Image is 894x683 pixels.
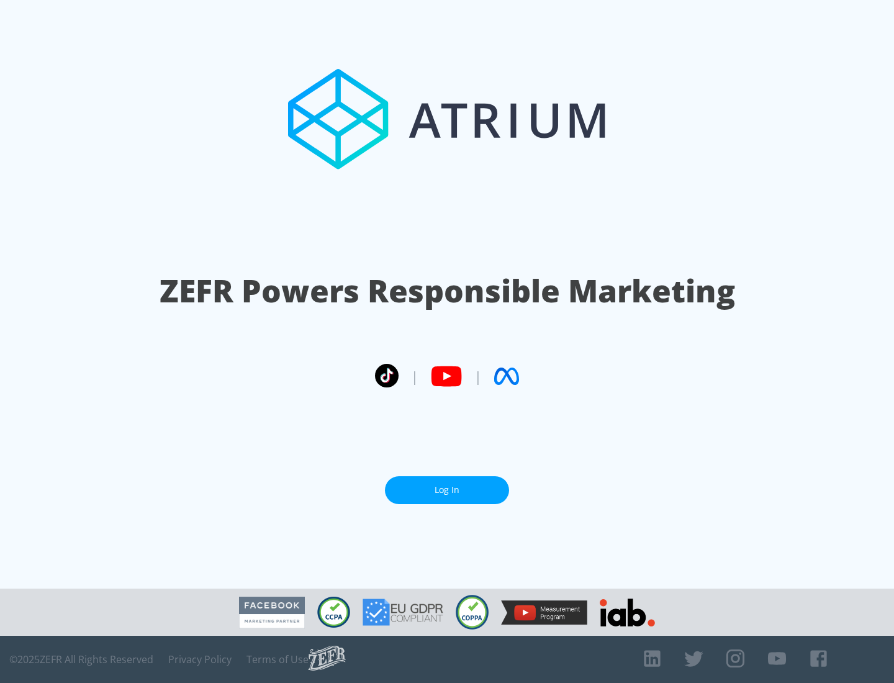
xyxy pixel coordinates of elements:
h1: ZEFR Powers Responsible Marketing [160,269,735,312]
img: Facebook Marketing Partner [239,597,305,628]
span: | [411,367,418,386]
img: IAB [600,599,655,626]
img: CCPA Compliant [317,597,350,628]
a: Log In [385,476,509,504]
a: Terms of Use [246,653,309,666]
span: © 2025 ZEFR All Rights Reserved [9,653,153,666]
span: | [474,367,482,386]
img: COPPA Compliant [456,595,489,630]
img: YouTube Measurement Program [501,600,587,625]
img: GDPR Compliant [363,599,443,626]
a: Privacy Policy [168,653,232,666]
